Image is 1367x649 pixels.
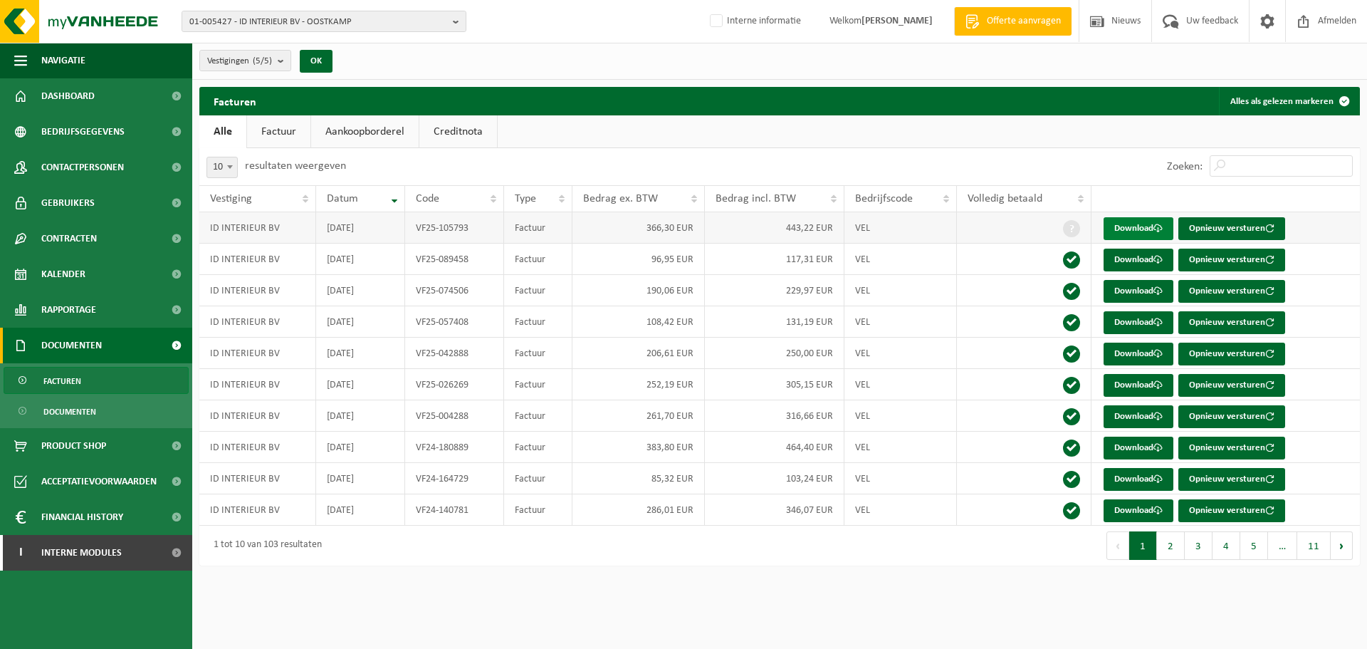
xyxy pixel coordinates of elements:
a: Download [1104,280,1173,303]
td: VEL [844,306,957,338]
span: Volledig betaald [968,193,1042,204]
td: [DATE] [316,275,405,306]
td: VF25-042888 [405,338,504,369]
td: [DATE] [316,400,405,432]
td: [DATE] [316,244,405,275]
span: Type [515,193,536,204]
td: Factuur [504,494,572,526]
td: VF24-164729 [405,463,504,494]
td: VF24-180889 [405,432,504,463]
td: 443,22 EUR [705,212,844,244]
td: 316,66 EUR [705,400,844,432]
button: 5 [1240,531,1268,560]
td: 346,07 EUR [705,494,844,526]
td: VEL [844,244,957,275]
td: Factuur [504,212,572,244]
a: Download [1104,405,1173,428]
span: Contracten [41,221,97,256]
td: ID INTERIEUR BV [199,306,316,338]
button: Opnieuw versturen [1178,374,1285,397]
a: Offerte aanvragen [954,7,1072,36]
td: VEL [844,275,957,306]
a: Download [1104,343,1173,365]
td: ID INTERIEUR BV [199,244,316,275]
button: Opnieuw versturen [1178,311,1285,334]
td: [DATE] [316,369,405,400]
a: Creditnota [419,115,497,148]
label: Zoeken: [1167,161,1203,172]
button: 1 [1129,531,1157,560]
a: Facturen [4,367,189,394]
td: ID INTERIEUR BV [199,212,316,244]
label: Interne informatie [707,11,801,32]
td: 305,15 EUR [705,369,844,400]
td: 131,19 EUR [705,306,844,338]
td: Factuur [504,244,572,275]
td: ID INTERIEUR BV [199,275,316,306]
button: Opnieuw versturen [1178,405,1285,428]
button: Opnieuw versturen [1178,280,1285,303]
a: Download [1104,311,1173,334]
span: Interne modules [41,535,122,571]
button: Opnieuw versturen [1178,499,1285,522]
td: ID INTERIEUR BV [199,338,316,369]
td: VF25-089458 [405,244,504,275]
button: Next [1331,531,1353,560]
td: VEL [844,369,957,400]
h2: Facturen [199,87,271,115]
a: Download [1104,217,1173,240]
td: VEL [844,432,957,463]
td: ID INTERIEUR BV [199,463,316,494]
button: 01-005427 - ID INTERIEUR BV - OOSTKAMP [182,11,466,32]
td: [DATE] [316,432,405,463]
span: Contactpersonen [41,150,124,185]
span: Bedrag ex. BTW [583,193,658,204]
a: Documenten [4,398,189,425]
span: Acceptatievoorwaarden [41,464,157,499]
span: Bedrijfsgegevens [41,114,125,150]
td: 286,01 EUR [572,494,705,526]
span: Dashboard [41,78,95,114]
td: 206,61 EUR [572,338,705,369]
button: Opnieuw versturen [1178,468,1285,491]
span: Gebruikers [41,185,95,221]
td: VF25-105793 [405,212,504,244]
span: Bedrag incl. BTW [716,193,796,204]
a: Aankoopborderel [311,115,419,148]
button: Vestigingen(5/5) [199,50,291,71]
span: Vestigingen [207,51,272,72]
span: I [14,535,27,571]
button: Opnieuw versturen [1178,217,1285,240]
button: 11 [1297,531,1331,560]
a: Download [1104,249,1173,271]
td: 108,42 EUR [572,306,705,338]
td: ID INTERIEUR BV [199,369,316,400]
span: Offerte aanvragen [983,14,1064,28]
td: 229,97 EUR [705,275,844,306]
td: VEL [844,494,957,526]
td: [DATE] [316,212,405,244]
td: 383,80 EUR [572,432,705,463]
div: 1 tot 10 van 103 resultaten [206,533,322,559]
td: 252,19 EUR [572,369,705,400]
span: … [1268,531,1297,560]
span: Documenten [41,328,102,363]
button: Previous [1106,531,1129,560]
span: Kalender [41,256,85,292]
td: VEL [844,463,957,494]
td: 117,31 EUR [705,244,844,275]
td: Factuur [504,432,572,463]
td: [DATE] [316,494,405,526]
td: VF25-026269 [405,369,504,400]
td: VEL [844,338,957,369]
a: Alle [199,115,246,148]
button: Opnieuw versturen [1178,437,1285,460]
td: Factuur [504,369,572,400]
span: Bedrijfscode [855,193,913,204]
td: Factuur [504,275,572,306]
count: (5/5) [253,56,272,66]
span: Vestiging [210,193,252,204]
td: VF24-140781 [405,494,504,526]
button: Opnieuw versturen [1178,249,1285,271]
td: ID INTERIEUR BV [199,400,316,432]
